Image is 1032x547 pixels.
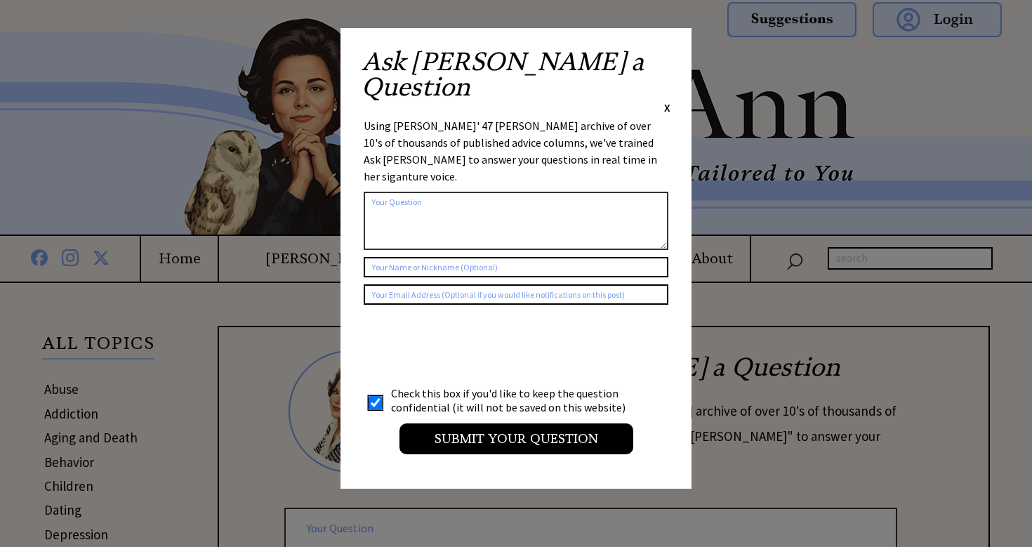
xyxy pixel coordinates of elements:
[364,257,668,277] input: Your Name or Nickname (Optional)
[399,423,633,454] input: Submit your Question
[364,319,577,374] iframe: reCAPTCHA
[364,284,668,305] input: Your Email Address (Optional if you would like notifications on this post)
[664,100,670,114] span: X
[364,117,668,185] div: Using [PERSON_NAME]' 47 [PERSON_NAME] archive of over 10's of thousands of published advice colum...
[390,385,639,415] td: Check this box if you'd like to keep the question confidential (it will not be saved on this webs...
[362,49,670,100] h2: Ask [PERSON_NAME] a Question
